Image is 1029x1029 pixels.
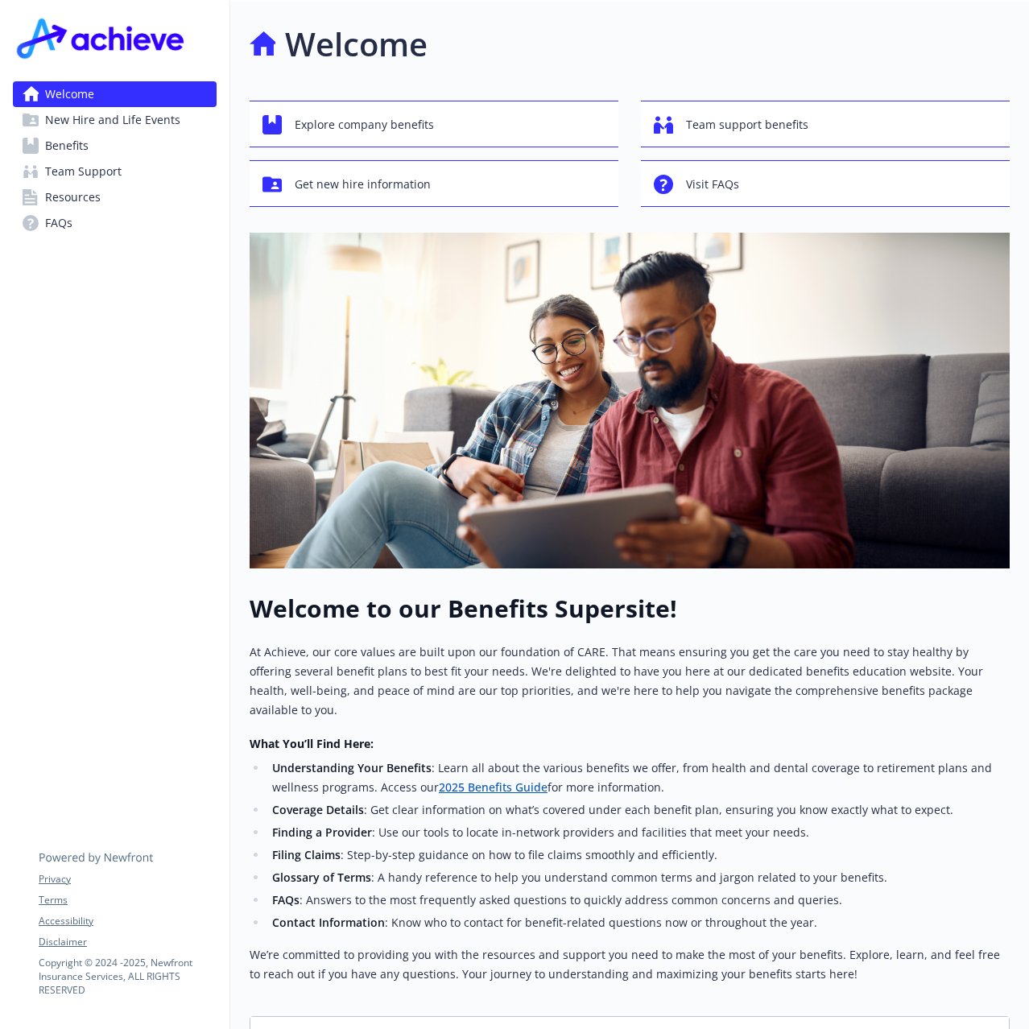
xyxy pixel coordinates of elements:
span: Get new hire information [295,169,431,200]
a: Privacy [39,872,216,886]
strong: Glossary of Terms [272,870,371,885]
li: : Know who to contact for benefit-related questions now or throughout the year. [267,913,1010,932]
button: Get new hire information [250,160,618,207]
li: : A handy reference to help you understand common terms and jargon related to your benefits. [267,868,1010,887]
h1: Welcome [285,20,428,68]
li: : Use our tools to locate in-network providers and facilities that meet your needs. [267,823,1010,842]
strong: What You’ll Find Here: [250,736,374,751]
span: Resources [45,184,101,210]
p: We’re committed to providing you with the resources and support you need to make the most of your... [250,945,1010,984]
p: At Achieve, our core values are built upon our foundation of CARE. That means ensuring you get th... [250,643,1010,720]
a: Accessibility [39,914,216,928]
a: Terms [39,893,216,907]
a: 2025 Benefits Guide [439,779,548,795]
span: Explore company benefits [295,110,434,140]
strong: Coverage Details [272,802,364,817]
strong: Contact Information [272,915,385,930]
strong: Understanding Your Benefits [272,760,432,775]
a: Benefits [13,133,217,159]
button: Team support benefits [641,101,1010,147]
span: FAQs [45,210,72,236]
a: Resources [13,184,217,210]
span: Team Support [45,159,122,184]
a: Disclaimer [39,935,216,949]
strong: FAQs [272,892,300,907]
span: Welcome [45,81,94,107]
h1: Welcome to our Benefits Supersite! [250,594,1010,623]
a: FAQs [13,210,217,236]
button: Explore company benefits [250,101,618,147]
strong: Finding a Provider [272,824,372,840]
span: Benefits [45,133,89,159]
strong: Filing Claims [272,847,341,862]
li: : Learn all about the various benefits we offer, from health and dental coverage to retirement pl... [267,758,1010,797]
p: Copyright © 2024 - 2025 , Newfront Insurance Services, ALL RIGHTS RESERVED [39,956,216,997]
li: : Step-by-step guidance on how to file claims smoothly and efficiently. [267,845,1010,865]
button: Visit FAQs [641,160,1010,207]
span: New Hire and Life Events [45,107,180,133]
span: Team support benefits [686,110,808,140]
li: : Get clear information on what’s covered under each benefit plan, ensuring you know exactly what... [267,800,1010,820]
a: Team Support [13,159,217,184]
img: overview page banner [250,233,1010,568]
li: : Answers to the most frequently asked questions to quickly address common concerns and queries. [267,891,1010,910]
a: Welcome [13,81,217,107]
a: New Hire and Life Events [13,107,217,133]
span: Visit FAQs [686,169,739,200]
